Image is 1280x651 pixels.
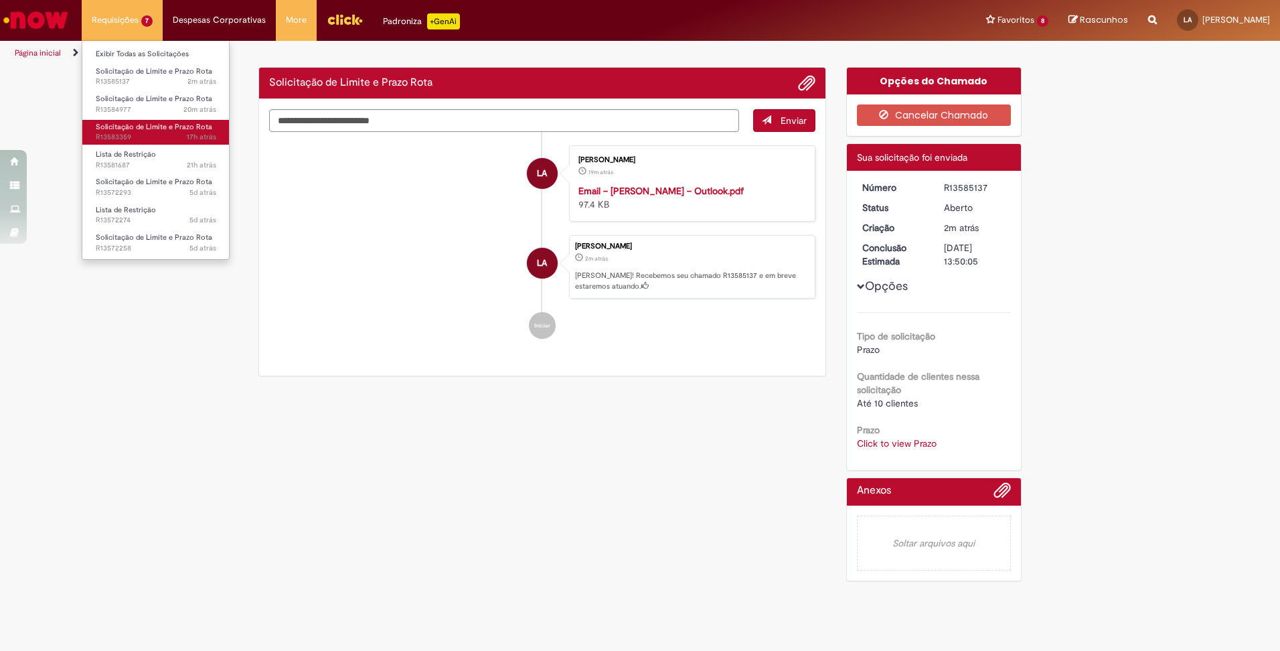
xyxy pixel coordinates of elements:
span: LA [537,247,547,279]
a: Email – [PERSON_NAME] – Outlook.pdf [578,185,744,197]
span: 8 [1037,15,1048,27]
time: 01/10/2025 10:32:22 [183,104,216,115]
a: Aberto R13584977 : Solicitação de Limite e Prazo Rota [82,92,230,117]
img: click_logo_yellow_360x200.png [327,9,363,29]
span: Lista de Restrição [96,205,156,215]
a: Click to view Prazo [857,437,937,449]
a: Aberto R13585137 : Solicitação de Limite e Prazo Rota [82,64,230,89]
span: Enviar [781,115,807,127]
span: LA [537,157,547,190]
span: 19m atrás [588,168,613,176]
div: [DATE] 13:50:05 [944,241,1006,268]
span: [PERSON_NAME] [1202,14,1270,25]
span: 2m atrás [944,222,979,234]
dt: Conclusão Estimada [852,241,935,268]
time: 26/09/2025 18:59:14 [189,215,216,225]
span: Lista de Restrição [96,149,156,159]
b: Prazo [857,424,880,436]
span: Despesas Corporativas [173,13,266,27]
b: Quantidade de clientes nessa solicitação [857,370,979,396]
time: 30/09/2025 14:03:45 [187,160,216,170]
div: Opções do Chamado [847,68,1022,94]
span: Solicitação de Limite e Prazo Rota [96,177,212,187]
div: R13585137 [944,181,1006,194]
button: Adicionar anexos [798,74,815,92]
ul: Requisições [82,40,230,260]
span: R13581687 [96,160,216,171]
em: Soltar arquivos aqui [857,516,1012,571]
span: LA [1184,15,1192,24]
span: 17h atrás [187,132,216,142]
span: Até 10 clientes [857,397,918,409]
p: [PERSON_NAME]! Recebemos seu chamado R13585137 e em breve estaremos atuando. [575,271,808,291]
button: Enviar [753,109,815,132]
a: Aberto R13572258 : Solicitação de Limite e Prazo Rota [82,230,230,255]
a: Exibir Todas as Solicitações [82,47,230,62]
dt: Número [852,181,935,194]
a: Aberto R13581687 : Lista de Restrição [82,147,230,172]
dt: Status [852,201,935,214]
div: Levy Barbosa Araujo [527,248,558,279]
button: Adicionar anexos [993,482,1011,506]
b: Tipo de solicitação [857,330,935,342]
a: Aberto R13572274 : Lista de Restrição [82,203,230,228]
div: [PERSON_NAME] [578,156,801,164]
div: Levy Barbosa Araujo [527,158,558,189]
dt: Criação [852,221,935,234]
span: R13585137 [96,76,216,87]
span: R13584977 [96,104,216,115]
div: Padroniza [383,13,460,29]
h2: Solicitação de Limite e Prazo Rota Histórico de tíquete [269,77,432,89]
span: R13572274 [96,215,216,226]
textarea: Digite sua mensagem aqui... [269,109,739,132]
span: 7 [141,15,153,27]
div: Aberto [944,201,1006,214]
span: R13583359 [96,132,216,143]
img: ServiceNow [1,7,70,33]
span: 2m atrás [585,255,608,263]
div: 01/10/2025 10:49:59 [944,221,1006,234]
li: Levy Barbosa Araujo [269,235,815,299]
ul: Histórico de tíquete [269,132,815,353]
span: R13572293 [96,188,216,198]
ul: Trilhas de página [10,41,844,66]
div: [PERSON_NAME] [575,242,808,250]
button: Cancelar Chamado [857,104,1012,126]
span: 5d atrás [189,215,216,225]
span: Rascunhos [1080,13,1128,26]
span: 5d atrás [189,243,216,253]
span: More [286,13,307,27]
time: 01/10/2025 10:50:01 [187,76,216,86]
time: 26/09/2025 18:50:37 [189,243,216,253]
a: Aberto R13583359 : Solicitação de Limite e Prazo Rota [82,120,230,145]
div: 97.4 KB [578,184,801,211]
time: 01/10/2025 10:33:49 [588,168,613,176]
span: 20m atrás [183,104,216,115]
a: Aberto R13572293 : Solicitação de Limite e Prazo Rota [82,175,230,200]
a: Rascunhos [1068,14,1128,27]
span: Favoritos [997,13,1034,27]
span: Prazo [857,344,880,356]
time: 30/09/2025 17:43:14 [187,132,216,142]
time: 01/10/2025 10:49:59 [944,222,979,234]
span: Requisições [92,13,139,27]
span: Solicitação de Limite e Prazo Rota [96,232,212,242]
span: Sua solicitação foi enviada [857,151,967,163]
span: Solicitação de Limite e Prazo Rota [96,122,212,132]
span: 5d atrás [189,188,216,198]
span: Solicitação de Limite e Prazo Rota [96,94,212,104]
h2: Anexos [857,485,891,497]
time: 01/10/2025 10:49:59 [585,255,608,263]
p: +GenAi [427,13,460,29]
span: 2m atrás [187,76,216,86]
time: 26/09/2025 19:21:37 [189,188,216,198]
a: Página inicial [15,48,61,58]
span: R13572258 [96,243,216,254]
span: Solicitação de Limite e Prazo Rota [96,66,212,76]
span: 21h atrás [187,160,216,170]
